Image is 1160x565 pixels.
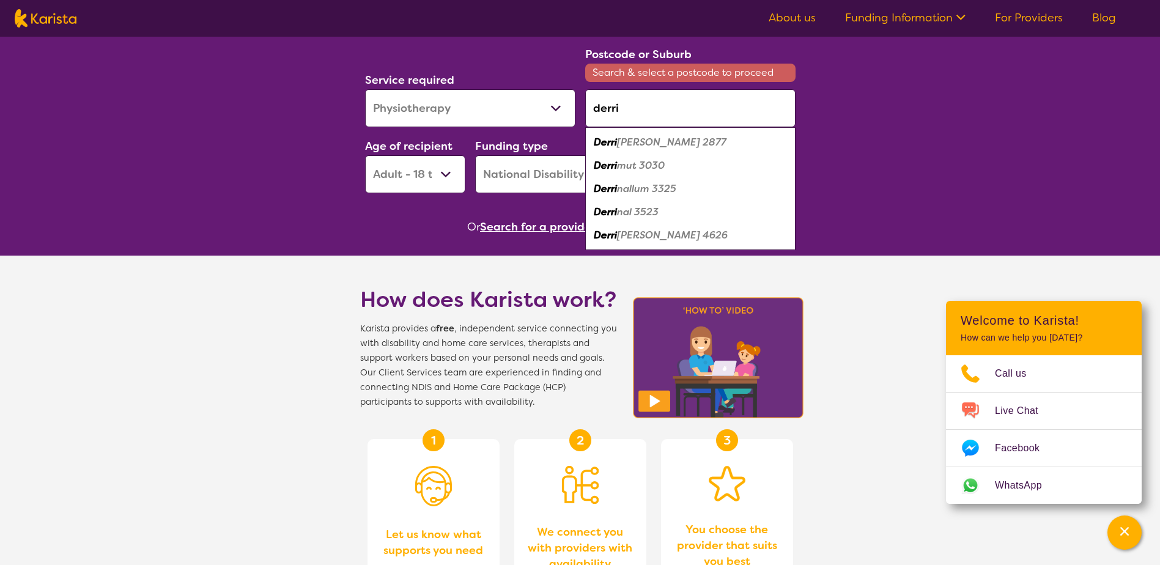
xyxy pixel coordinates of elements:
[709,466,745,501] img: Star icon
[946,355,1142,504] ul: Choose channel
[961,333,1127,343] p: How can we help you [DATE]?
[594,182,617,195] em: Derri
[423,429,445,451] div: 1
[961,313,1127,328] h2: Welcome to Karista!
[365,139,453,153] label: Age of recipient
[995,476,1057,495] span: WhatsApp
[995,439,1054,457] span: Facebook
[617,136,726,149] em: [PERSON_NAME] 2877
[585,64,796,82] span: Search & select a postcode to proceed
[591,224,789,247] div: Derri Derra 4626
[569,429,591,451] div: 2
[1092,10,1116,25] a: Blog
[594,136,617,149] em: Derri
[617,182,676,195] em: nallum 3325
[436,323,454,334] b: free
[415,466,452,506] img: Person with headset icon
[995,10,1063,25] a: For Providers
[585,89,796,127] input: Type
[617,159,665,172] em: mut 3030
[360,322,617,410] span: Karista provides a , independent service connecting you with disability and home care services, t...
[1107,515,1142,550] button: Channel Menu
[769,10,816,25] a: About us
[594,159,617,172] em: Derri
[585,47,692,62] label: Postcode or Suburb
[591,154,789,177] div: Derrimut 3030
[360,285,617,314] h1: How does Karista work?
[15,9,76,28] img: Karista logo
[629,294,808,422] img: Karista video
[594,229,617,242] em: Derri
[995,402,1053,420] span: Live Chat
[845,10,966,25] a: Funding Information
[995,364,1041,383] span: Call us
[617,205,659,218] em: nal 3523
[467,218,480,236] span: Or
[591,131,789,154] div: Derriwong 2877
[591,201,789,224] div: Derrinal 3523
[591,177,789,201] div: Derrinallum 3325
[365,73,454,87] label: Service required
[594,205,617,218] em: Derri
[562,466,599,504] img: Person being matched to services icon
[475,139,548,153] label: Funding type
[946,467,1142,504] a: Web link opens in a new tab.
[617,229,728,242] em: [PERSON_NAME] 4626
[380,526,487,558] span: Let us know what supports you need
[946,301,1142,504] div: Channel Menu
[716,429,738,451] div: 3
[480,218,693,236] button: Search for a provider to leave a review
